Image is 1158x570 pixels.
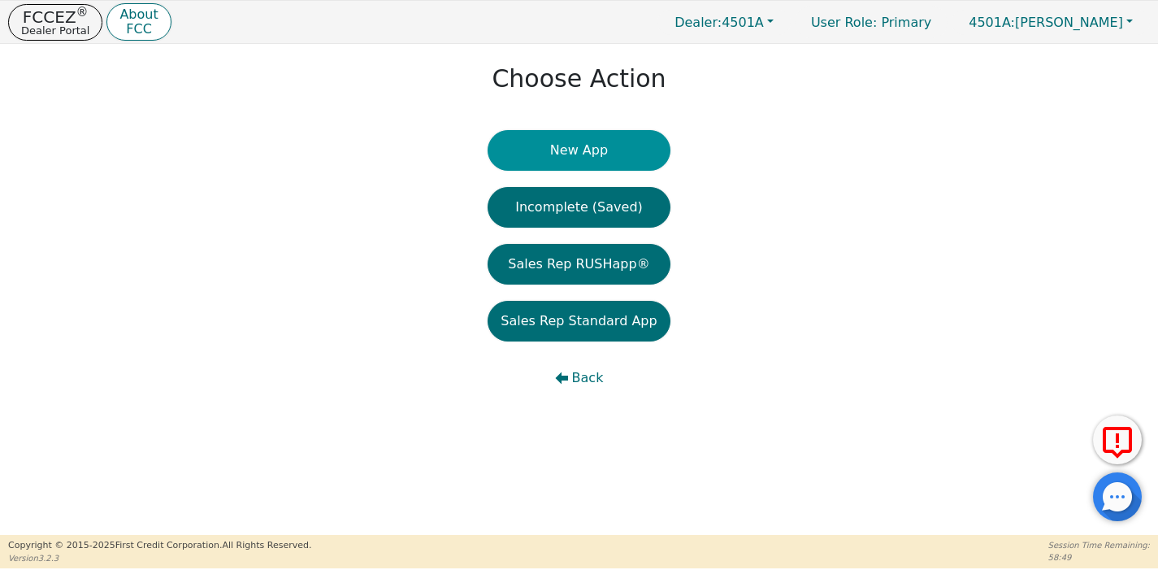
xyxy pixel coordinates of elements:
a: User Role: Primary [795,7,948,38]
button: 4501A:[PERSON_NAME] [952,10,1150,35]
p: Dealer Portal [21,25,89,36]
sup: ® [76,5,89,20]
span: Back [572,368,604,388]
button: AboutFCC [106,3,171,41]
span: User Role : [811,15,877,30]
p: Copyright © 2015- 2025 First Credit Corporation. [8,539,311,553]
p: Version 3.2.3 [8,552,311,564]
p: Primary [795,7,948,38]
button: Report Error to FCC [1093,416,1142,464]
p: FCCEZ [21,9,89,25]
h1: Choose Action [492,64,666,94]
button: Sales Rep Standard App [488,301,670,342]
button: New App [488,130,670,171]
p: FCC [119,23,158,36]
p: Session Time Remaining: [1048,539,1150,551]
button: Back [488,358,670,398]
button: Sales Rep RUSHapp® [488,244,670,285]
span: All Rights Reserved. [222,540,311,550]
span: Dealer: [674,15,722,30]
p: 58:49 [1048,551,1150,563]
span: 4501A [674,15,764,30]
button: Dealer:4501A [657,10,791,35]
p: About [119,8,158,21]
button: FCCEZ®Dealer Portal [8,4,102,41]
button: Incomplete (Saved) [488,187,670,228]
